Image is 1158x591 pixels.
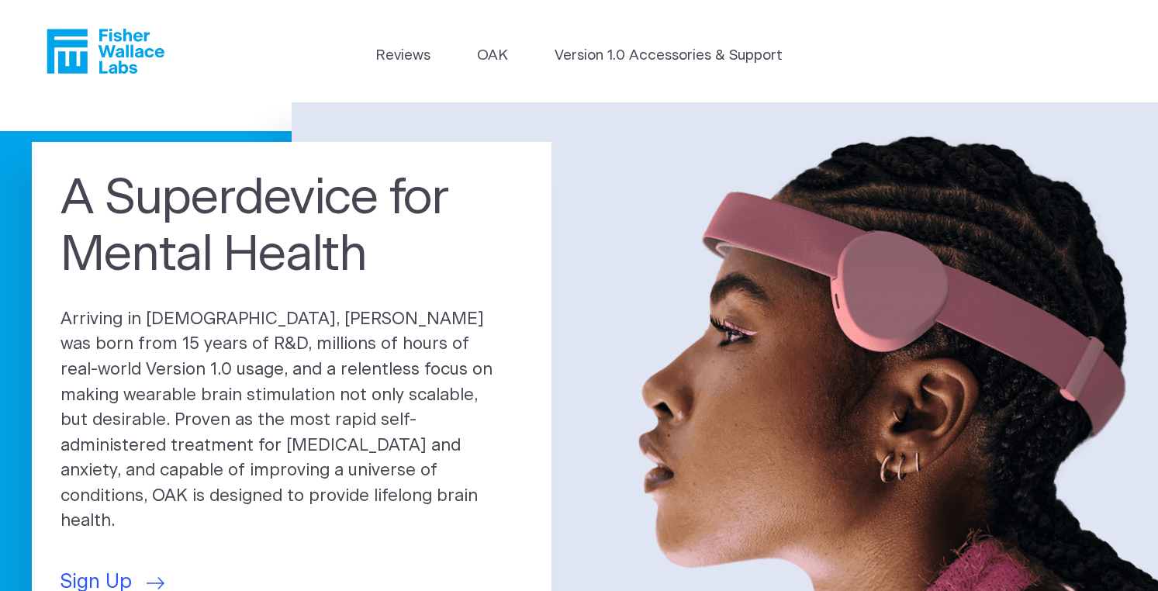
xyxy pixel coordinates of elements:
a: Fisher Wallace [47,29,164,74]
a: Version 1.0 Accessories & Support [555,45,783,67]
a: OAK [477,45,508,67]
p: Arriving in [DEMOGRAPHIC_DATA], [PERSON_NAME] was born from 15 years of R&D, millions of hours of... [60,307,523,534]
a: Reviews [375,45,430,67]
h1: A Superdevice for Mental Health [60,171,523,284]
